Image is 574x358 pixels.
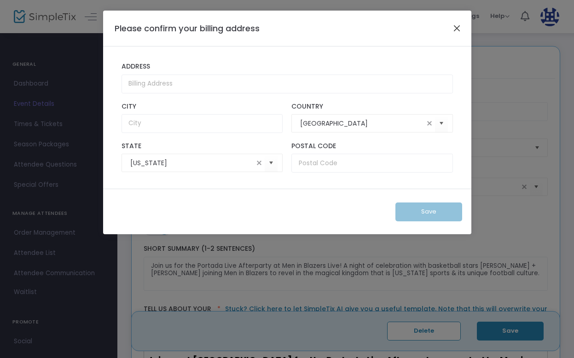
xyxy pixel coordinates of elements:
[265,154,278,173] button: Select
[122,75,453,93] input: Billing Address
[300,119,423,128] input: Select Country
[291,103,452,111] label: Country
[122,63,453,71] label: Address
[435,114,448,133] button: Select
[451,22,463,34] button: Close
[291,154,452,173] input: Postal Code
[291,142,452,150] label: Postal Code
[130,158,254,168] input: Select State
[115,22,260,35] h4: Please confirm your billing address
[254,157,265,168] span: clear
[122,142,283,150] label: State
[424,118,435,129] span: clear
[122,103,283,111] label: City
[122,114,283,133] input: City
